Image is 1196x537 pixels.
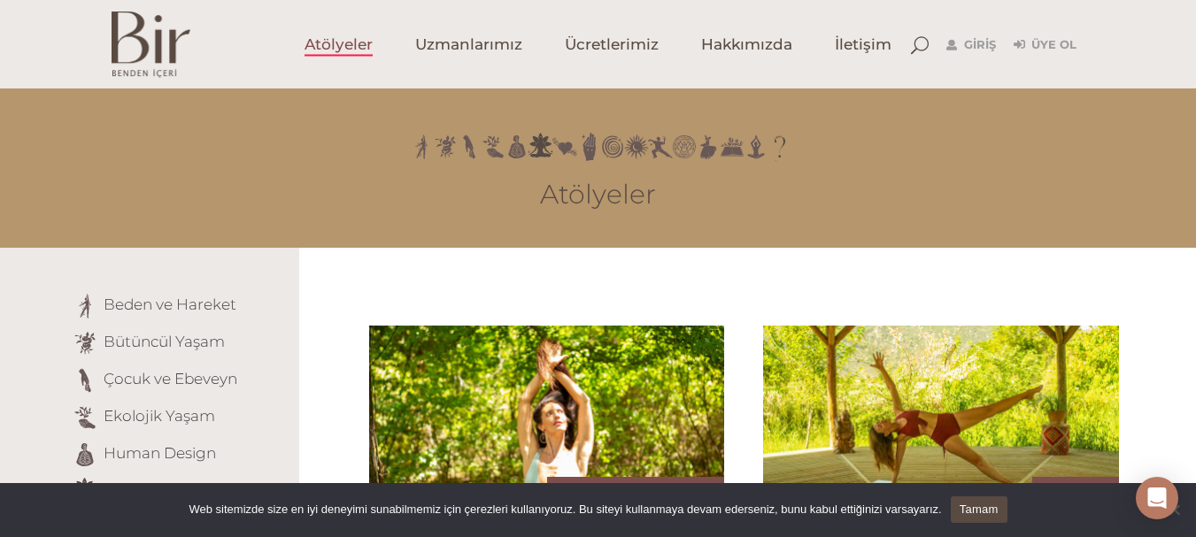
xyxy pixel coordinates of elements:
span: Uzmanlarımız [415,35,522,55]
a: Üye Ol [1014,35,1076,56]
a: Bütüncül Yaşam [104,333,225,350]
a: Ekolojik Yaşam [104,407,215,425]
span: Atölyeler [305,35,373,55]
span: Ücretlerimiz [565,35,659,55]
a: Beden ve Hareket [104,295,236,313]
span: Web sitemizde size en iyi deneyimi sunabilmemiz için çerezleri kullanıyoruz. Bu siteyi kullanmaya... [189,501,941,518]
a: Human Design [104,444,216,462]
span: Hakkımızda [701,35,792,55]
a: Çocuk ve Ebeveyn [104,370,237,387]
a: Giriş [946,35,996,56]
div: Open Intercom Messenger [1136,477,1178,519]
span: İletişim [835,35,891,55]
a: Tamam [951,496,1007,523]
a: Kadın Bilgeliği [104,481,209,499]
